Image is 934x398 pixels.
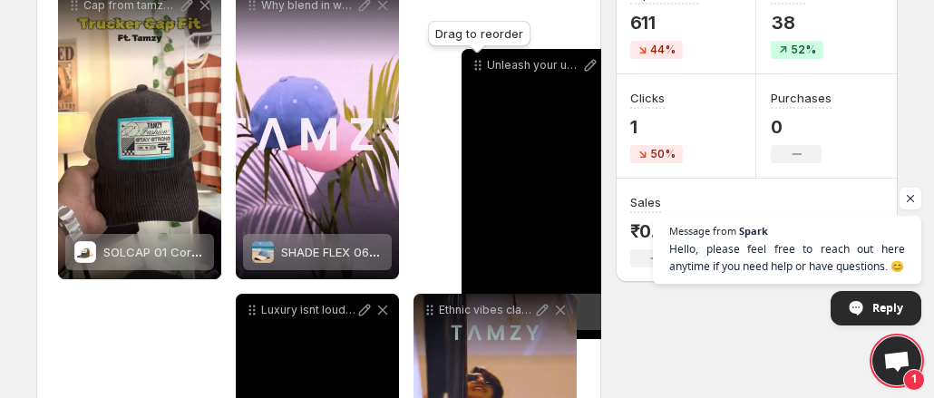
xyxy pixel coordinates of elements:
span: Reply [872,292,903,324]
span: Spark [739,226,768,236]
p: Ethnic vibes classic Tamzy shades and a timeless charm wwwtamzy [439,303,533,317]
span: Message from [669,226,736,236]
p: 611 [630,12,698,34]
div: Unleash your unique style with fashion accessories designed to inspire individuality by tamzyindi... [462,49,625,339]
p: 38 [771,12,823,34]
div: Open chat [872,336,921,385]
span: SHADE FLEX 06 Denim [281,245,408,259]
p: Unleash your unique style with fashion accessories designed to inspire individuality by tamzyindia [487,58,581,73]
p: 0 [771,116,832,138]
span: 44% [650,43,676,57]
h3: Purchases [771,89,832,107]
p: Luxury isnt loud its bold in silence [261,303,355,317]
span: 50% [650,147,676,161]
span: Hello, please feel free to reach out here anytime if you need help or have questions. 😊 [669,240,905,275]
span: SOLCAP 01 Corduroy [103,245,224,259]
h3: Sales [630,193,661,211]
p: ₹0.00 [630,220,681,242]
img: SHADE FLEX 06 Denim [252,241,274,263]
span: 52% [791,43,816,57]
span: 1 [903,369,925,391]
p: 1 [630,116,683,138]
h3: Clicks [630,89,665,107]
